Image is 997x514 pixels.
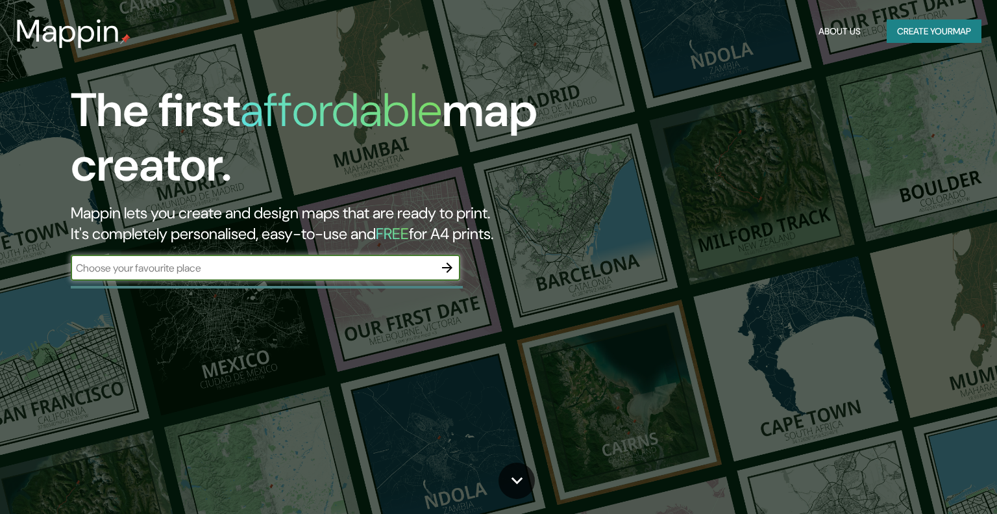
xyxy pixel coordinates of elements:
[813,19,866,44] button: About Us
[71,83,569,203] h1: The first map creator.
[16,13,120,49] h3: Mappin
[240,80,442,140] h1: affordable
[71,203,569,244] h2: Mappin lets you create and design maps that are ready to print. It's completely personalised, eas...
[120,34,130,44] img: mappin-pin
[71,261,434,276] input: Choose your favourite place
[887,19,981,44] button: Create yourmap
[376,224,409,244] h5: FREE
[881,463,983,500] iframe: Help widget launcher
